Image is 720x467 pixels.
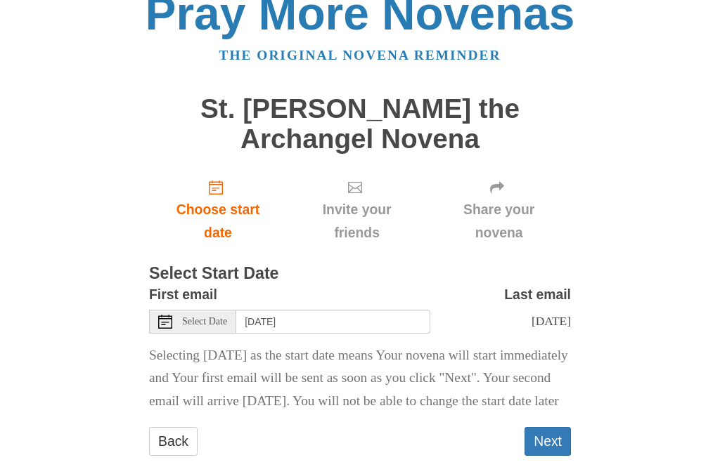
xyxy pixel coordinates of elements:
p: Selecting [DATE] as the start date means Your novena will start immediately and Your first email ... [149,344,571,414]
span: Select Date [182,317,227,327]
span: Share your novena [441,198,557,244]
a: Back [149,427,198,456]
h3: Select Start Date [149,265,571,283]
span: Choose start date [163,198,273,244]
div: Click "Next" to confirm your start date first. [427,168,571,251]
label: Last email [504,283,571,306]
label: First email [149,283,217,306]
input: Use the arrow keys to pick a date [236,310,430,334]
div: Click "Next" to confirm your start date first. [287,168,427,251]
span: [DATE] [532,314,571,328]
h1: St. [PERSON_NAME] the Archangel Novena [149,94,571,154]
button: Next [525,427,571,456]
span: Invite your friends [301,198,413,244]
a: Choose start date [149,168,287,251]
a: The original novena reminder [219,48,501,63]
